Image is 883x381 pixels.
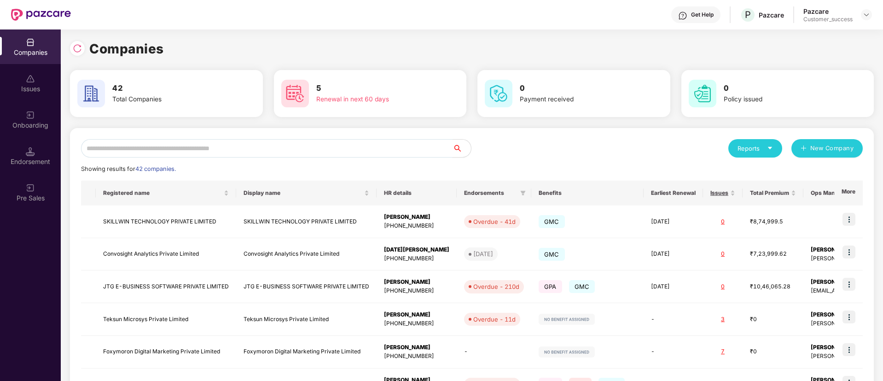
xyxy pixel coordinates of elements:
[384,319,449,328] div: [PHONE_NUMBER]
[750,347,796,356] div: ₹0
[384,343,449,352] div: [PERSON_NAME]
[73,44,82,53] img: svg+xml;base64,PHN2ZyBpZD0iUmVsb2FkLTMyeDMyIiB4bWxucz0iaHR0cDovL3d3dy53My5vcmcvMjAwMC9zdmciIHdpZH...
[26,38,35,47] img: svg+xml;base64,PHN2ZyBpZD0iQ29tcGFuaWVzIiB4bWxucz0iaHR0cDovL3d3dy53My5vcmcvMjAwMC9zdmciIHdpZHRoPS...
[96,181,236,205] th: Registered name
[710,250,735,258] div: 0
[834,181,863,205] th: More
[842,311,855,323] img: icon
[724,82,840,94] h3: 0
[750,282,796,291] div: ₹10,46,065.28
[810,144,854,153] span: New Company
[316,82,432,94] h3: 5
[691,11,714,18] div: Get Help
[644,270,703,303] td: [DATE]
[236,205,377,238] td: SKILLWIN TECHNOLOGY PRIVATE LIMITED
[644,181,703,205] th: Earliest Renewal
[801,145,807,152] span: plus
[26,74,35,83] img: svg+xml;base64,PHN2ZyBpZD0iSXNzdWVzX2Rpc2FibGVkIiB4bWxucz0iaHR0cDovL3d3dy53My5vcmcvMjAwMC9zdmciIH...
[81,165,176,172] span: Showing results for
[316,94,432,105] div: Renewal in next 60 days
[384,352,449,361] div: [PHONE_NUMBER]
[842,278,855,291] img: icon
[384,311,449,319] div: [PERSON_NAME]
[96,270,236,303] td: JTG E-BUSINESS SOFTWARE PRIVATE LIMITED
[384,287,449,295] div: [PHONE_NUMBER]
[520,190,526,196] span: filter
[464,189,517,197] span: Endorsements
[244,189,362,197] span: Display name
[26,147,35,156] img: svg+xml;base64,PHN2ZyB3aWR0aD0iMTQuNSIgaGVpZ2h0PSIxNC41IiB2aWV3Qm94PSIwIDAgMTYgMTYiIGZpbGw9Im5vbm...
[473,282,519,291] div: Overdue - 210d
[750,217,796,226] div: ₹8,74,999.5
[96,238,236,271] td: Convosight Analytics Private Limited
[112,94,228,105] div: Total Companies
[103,189,222,197] span: Registered name
[644,205,703,238] td: [DATE]
[520,94,636,105] div: Payment received
[644,336,703,369] td: -
[384,254,449,263] div: [PHONE_NUMBER]
[644,303,703,336] td: -
[531,181,644,205] th: Benefits
[236,270,377,303] td: JTG E-BUSINESS SOFTWARE PRIVATE LIMITED
[644,238,703,271] td: [DATE]
[703,181,743,205] th: Issues
[384,278,449,287] div: [PERSON_NAME]
[863,11,870,18] img: svg+xml;base64,PHN2ZyBpZD0iRHJvcGRvd24tMzJ4MzIiIHhtbG5zPSJodHRwOi8vd3d3LnczLm9yZy8yMDAwL3N2ZyIgd2...
[377,181,457,205] th: HR details
[689,80,716,107] img: svg+xml;base64,PHN2ZyB4bWxucz0iaHR0cDovL3d3dy53My5vcmcvMjAwMC9zdmciIHdpZHRoPSI2MCIgaGVpZ2h0PSI2MC...
[767,145,773,151] span: caret-down
[96,303,236,336] td: Teksun Microsys Private Limited
[539,248,565,261] span: GMC
[750,250,796,258] div: ₹7,23,999.62
[384,246,449,254] div: [DATE][PERSON_NAME]
[750,189,789,197] span: Total Premium
[96,205,236,238] td: SKILLWIN TECHNOLOGY PRIVATE LIMITED
[236,336,377,369] td: Foxymoron Digital Marketing Private Limited
[26,111,35,120] img: svg+xml;base64,PHN2ZyB3aWR0aD0iMjAiIGhlaWdodD0iMjAiIHZpZXdCb3g9IjAgMCAyMCAyMCIgZmlsbD0ibm9uZSIgeG...
[518,188,528,199] span: filter
[569,280,595,293] span: GMC
[457,336,531,369] td: -
[452,145,471,152] span: search
[473,249,493,258] div: [DATE]
[89,39,164,59] h1: Companies
[803,16,853,23] div: Customer_success
[135,165,176,172] span: 42 companies.
[743,181,803,205] th: Total Premium
[473,217,516,226] div: Overdue - 41d
[112,82,228,94] h3: 42
[236,238,377,271] td: Convosight Analytics Private Limited
[745,9,751,20] span: P
[539,280,562,293] span: GPA
[485,80,512,107] img: svg+xml;base64,PHN2ZyB4bWxucz0iaHR0cDovL3d3dy53My5vcmcvMjAwMC9zdmciIHdpZHRoPSI2MCIgaGVpZ2h0PSI2MC...
[710,347,735,356] div: 7
[710,315,735,324] div: 3
[842,246,855,258] img: icon
[803,7,853,16] div: Pazcare
[384,213,449,222] div: [PERSON_NAME]
[678,11,687,20] img: svg+xml;base64,PHN2ZyBpZD0iSGVscC0zMngzMiIgeG1sbnM9Imh0dHA6Ly93d3cudzMub3JnLzIwMDAvc3ZnIiB3aWR0aD...
[738,144,773,153] div: Reports
[710,282,735,291] div: 0
[281,80,309,107] img: svg+xml;base64,PHN2ZyB4bWxucz0iaHR0cDovL3d3dy53My5vcmcvMjAwMC9zdmciIHdpZHRoPSI2MCIgaGVpZ2h0PSI2MC...
[26,183,35,193] img: svg+xml;base64,PHN2ZyB3aWR0aD0iMjAiIGhlaWdodD0iMjAiIHZpZXdCb3g9IjAgMCAyMCAyMCIgZmlsbD0ibm9uZSIgeG...
[791,139,863,158] button: plusNew Company
[750,315,796,324] div: ₹0
[759,11,784,19] div: Pazcare
[11,9,71,21] img: New Pazcare Logo
[710,189,728,197] span: Issues
[473,315,516,324] div: Overdue - 11d
[539,346,595,358] img: svg+xml;base64,PHN2ZyB4bWxucz0iaHR0cDovL3d3dy53My5vcmcvMjAwMC9zdmciIHdpZHRoPSIxMjIiIGhlaWdodD0iMj...
[452,139,471,158] button: search
[520,82,636,94] h3: 0
[539,314,595,325] img: svg+xml;base64,PHN2ZyB4bWxucz0iaHR0cDovL3d3dy53My5vcmcvMjAwMC9zdmciIHdpZHRoPSIxMjIiIGhlaWdodD0iMj...
[842,343,855,356] img: icon
[724,94,840,105] div: Policy issued
[710,217,735,226] div: 0
[96,336,236,369] td: Foxymoron Digital Marketing Private Limited
[77,80,105,107] img: svg+xml;base64,PHN2ZyB4bWxucz0iaHR0cDovL3d3dy53My5vcmcvMjAwMC9zdmciIHdpZHRoPSI2MCIgaGVpZ2h0PSI2MC...
[236,303,377,336] td: Teksun Microsys Private Limited
[842,213,855,226] img: icon
[384,222,449,230] div: [PHONE_NUMBER]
